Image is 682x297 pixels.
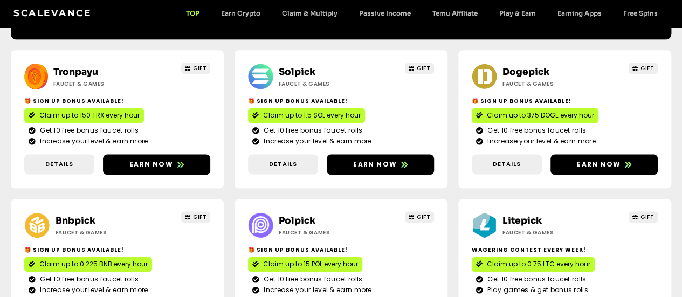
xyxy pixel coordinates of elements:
[550,154,658,175] a: Earn now
[279,66,315,78] a: Solpick
[248,97,434,105] h2: 🎁 Sign Up Bonus Available!
[629,211,658,223] a: GIFT
[193,64,206,72] span: GIFT
[37,136,148,146] span: Increase your level & earn more
[640,64,654,72] span: GIFT
[488,9,547,17] a: Play & Earn
[263,259,358,269] span: Claim up to 15 POL every hour
[248,246,434,254] h2: 🎁 Sign Up Bonus Available!
[261,126,362,135] span: Get 10 free bonus faucet rolls
[56,215,95,226] a: Bnbpick
[279,215,315,226] a: Polpick
[405,211,435,223] a: GIFT
[193,213,206,221] span: GIFT
[485,136,595,146] span: Increase your level & earn more
[181,211,211,223] a: GIFT
[417,213,430,221] span: GIFT
[493,160,521,169] span: Details
[24,108,144,123] a: Claim up to 150 TRX every hour
[279,80,376,88] h2: Faucet & Games
[129,160,173,169] span: Earn now
[13,8,91,18] a: Scalevance
[263,110,361,120] span: Claim up to 1.5 SOL every hour
[487,259,590,269] span: Claim up to 0.75 LTC every hour
[248,257,362,272] a: Claim up to 15 POL every hour
[472,97,658,105] h2: 🎁 Sign Up Bonus Available!
[37,126,139,135] span: Get 10 free bonus faucet rolls
[279,229,376,237] h2: Faucet & Games
[45,160,73,169] span: Details
[53,66,98,78] a: Tronpayu
[502,80,600,88] h2: Faucet & Games
[577,160,621,169] span: Earn now
[24,97,210,105] h2: 🎁 Sign Up Bonus Available!
[181,63,211,74] a: GIFT
[472,257,595,272] a: Claim up to 0.75 LTC every hour
[353,160,397,169] span: Earn now
[24,257,152,272] a: Claim up to 0.225 BNB every hour
[210,9,271,17] a: Earn Crypto
[271,9,348,17] a: Claim & Multiply
[248,154,318,174] a: Details
[348,9,422,17] a: Passive Income
[175,9,210,17] a: TOP
[261,285,371,295] span: Increase your level & earn more
[640,213,654,221] span: GIFT
[417,64,430,72] span: GIFT
[472,108,598,123] a: Claim up to 375 DOGE every hour
[327,154,434,175] a: Earn now
[502,229,600,237] h2: Faucet & Games
[39,110,140,120] span: Claim up to 150 TRX every hour
[629,63,658,74] a: GIFT
[24,154,94,174] a: Details
[37,285,148,295] span: Increase your level & earn more
[24,246,210,254] h2: 🎁 Sign Up Bonus Available!
[39,259,148,269] span: Claim up to 0.225 BNB every hour
[405,63,435,74] a: GIFT
[103,154,210,175] a: Earn now
[56,229,153,237] h2: Faucet & Games
[175,9,669,17] nav: Menu
[261,136,371,146] span: Increase your level & earn more
[485,274,586,284] span: Get 10 free bonus faucet rolls
[37,274,139,284] span: Get 10 free bonus faucet rolls
[472,246,658,254] h2: Wagering contest every week!
[502,215,542,226] a: Litepick
[53,80,150,88] h2: Faucet & Games
[487,110,594,120] span: Claim up to 375 DOGE every hour
[485,126,586,135] span: Get 10 free bonus faucet rolls
[422,9,488,17] a: Temu Affiliate
[502,66,549,78] a: Dogepick
[269,160,297,169] span: Details
[547,9,612,17] a: Earning Apps
[612,9,669,17] a: Free Spins
[485,285,588,295] span: Play games & get bonus rolls
[248,108,365,123] a: Claim up to 1.5 SOL every hour
[472,154,542,174] a: Details
[261,274,362,284] span: Get 10 free bonus faucet rolls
